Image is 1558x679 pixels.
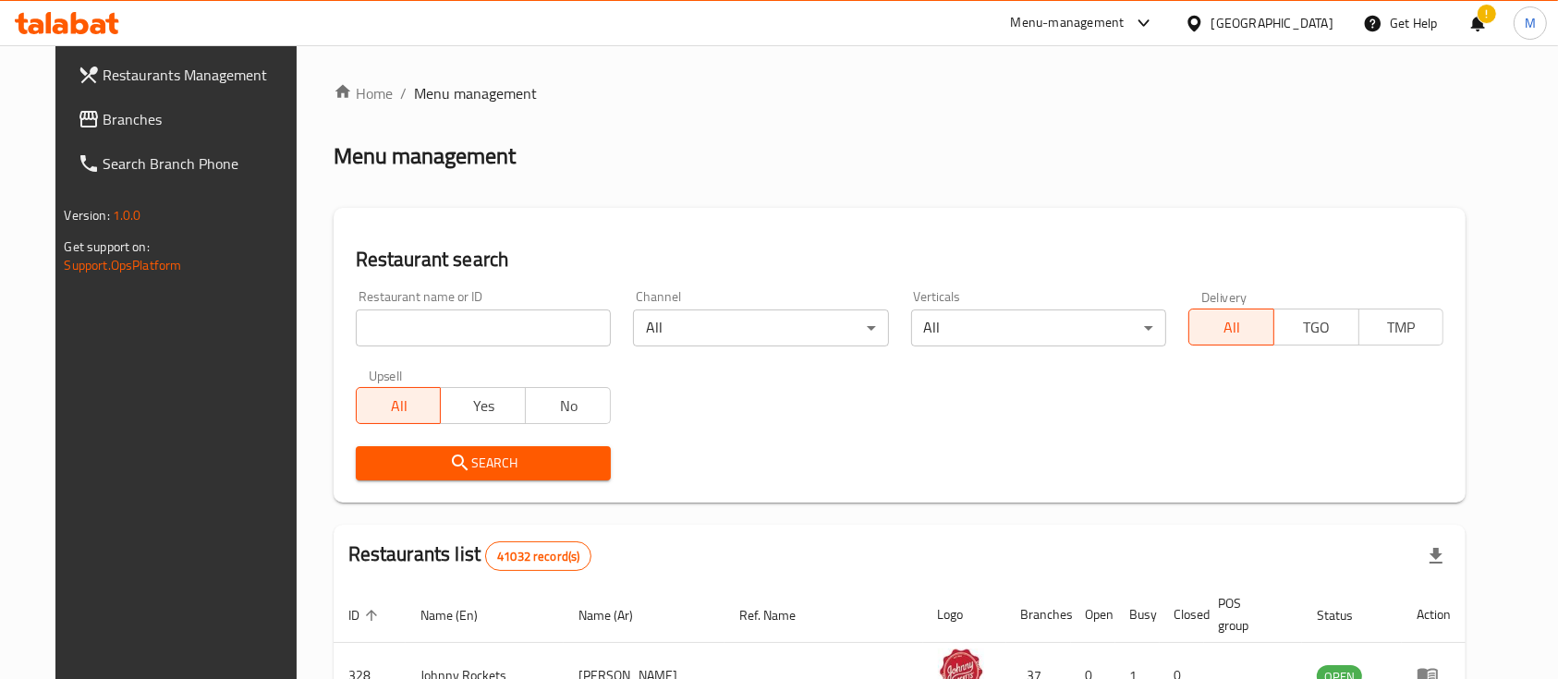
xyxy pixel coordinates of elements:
span: Get support on: [65,235,150,259]
a: Support.OpsPlatform [65,253,182,277]
span: All [364,393,434,419]
a: Branches [63,97,316,141]
span: Branches [103,108,301,130]
span: TGO [1282,314,1352,341]
span: No [533,393,603,419]
span: Menu management [414,82,537,104]
th: Logo [923,587,1006,643]
th: Branches [1006,587,1071,643]
button: TMP [1358,309,1444,346]
span: POS group [1219,592,1281,637]
span: Name (Ar) [578,604,657,626]
button: All [1188,309,1274,346]
div: All [911,309,1166,346]
div: Menu-management [1011,12,1125,34]
span: 41032 record(s) [486,548,590,565]
span: 1.0.0 [113,203,141,227]
h2: Menu management [334,141,516,171]
button: Search [356,446,611,480]
span: Ref. Name [739,604,820,626]
li: / [400,82,407,104]
div: Total records count [485,541,591,571]
th: Open [1071,587,1115,643]
th: Closed [1160,587,1204,643]
span: Yes [448,393,518,419]
label: Delivery [1201,290,1248,303]
nav: breadcrumb [334,82,1467,104]
a: Restaurants Management [63,53,316,97]
span: Search [371,452,596,475]
span: Status [1317,604,1377,626]
span: ID [348,604,383,626]
span: Name (En) [420,604,502,626]
h2: Restaurants list [348,540,592,571]
a: Search Branch Phone [63,141,316,186]
button: TGO [1273,309,1359,346]
label: Upsell [369,369,403,382]
span: Restaurants Management [103,64,301,86]
button: Yes [440,387,526,424]
th: Action [1402,587,1466,643]
div: Export file [1414,534,1458,578]
button: No [525,387,611,424]
span: Version: [65,203,110,227]
span: M [1525,13,1536,33]
div: All [633,309,888,346]
span: Search Branch Phone [103,152,301,175]
input: Search for restaurant name or ID.. [356,309,611,346]
button: All [356,387,442,424]
span: TMP [1367,314,1437,341]
a: Home [334,82,393,104]
span: All [1197,314,1267,341]
th: Busy [1115,587,1160,643]
h2: Restaurant search [356,246,1444,273]
div: [GEOGRAPHIC_DATA] [1211,13,1333,33]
